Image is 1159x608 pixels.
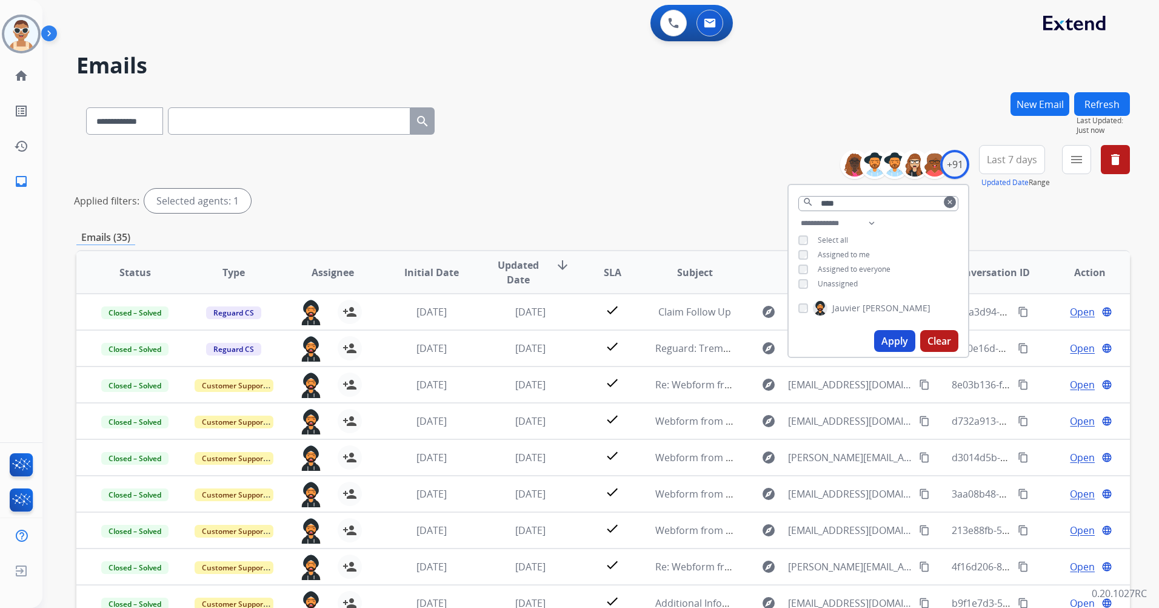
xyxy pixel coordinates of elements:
span: Webform from [EMAIL_ADDRESS][DOMAIN_NAME] on [DATE] [655,524,930,537]
span: Closed – Solved [101,343,169,356]
span: d3014d5b-6238-4db0-ae4d-3c895647fbaf [952,451,1137,464]
span: [DATE] [515,305,546,319]
mat-icon: explore [761,305,776,319]
span: Claim Follow Up [658,305,731,319]
h2: Emails [76,53,1130,78]
span: Customer Support [195,416,273,428]
span: Status [119,265,151,280]
span: Closed – Solved [101,379,169,392]
span: Open [1070,487,1095,501]
img: agent-avatar [299,555,323,580]
mat-icon: language [1101,379,1112,390]
mat-icon: delete [1108,152,1123,167]
span: 213e88fb-5554-4fed-84f4-94ea8c561ca5 [952,524,1131,537]
span: 4f16d206-815c-455e-8c0a-f8d551cca1c4 [952,560,1132,573]
span: Webform from [PERSON_NAME][EMAIL_ADDRESS][PERSON_NAME][PERSON_NAME][DOMAIN_NAME] on [DATE] [655,451,1155,464]
span: Customer Support [195,525,273,538]
img: agent-avatar [299,336,323,362]
mat-icon: search [415,114,430,129]
mat-icon: content_copy [919,488,930,499]
mat-icon: explore [761,487,776,501]
img: agent-avatar [299,445,323,471]
span: Customer Support [195,379,273,392]
span: [DATE] [515,560,546,573]
mat-icon: person_add [342,341,357,356]
span: Assignee [312,265,354,280]
mat-icon: language [1101,525,1112,536]
span: [DATE] [515,487,546,501]
mat-icon: person_add [342,305,357,319]
p: Emails (35) [76,230,135,245]
mat-icon: content_copy [1018,343,1029,354]
mat-icon: content_copy [919,379,930,390]
span: [DATE] [515,378,546,391]
span: Assigned to me [818,249,870,260]
span: Customer Support [195,488,273,501]
mat-icon: check [605,448,620,463]
span: Webform from [EMAIL_ADDRESS][DOMAIN_NAME] on [DATE] [655,414,930,428]
button: Clear [920,330,958,352]
span: Reguard CS [206,343,261,356]
mat-icon: check [605,303,620,317]
span: Just now [1077,126,1130,135]
mat-icon: language [1101,561,1112,572]
span: Jauvier [832,302,860,314]
span: 8e03b136-f162-4c6e-8e68-c071d70ee800 [952,378,1136,391]
p: 0.20.1027RC [1092,586,1147,601]
div: Selected agents: 1 [144,189,251,213]
mat-icon: person_add [342,487,357,501]
span: [DATE] [416,414,447,428]
mat-icon: language [1101,452,1112,463]
span: Closed – Solved [101,416,169,428]
mat-icon: content_copy [919,561,930,572]
mat-icon: check [605,376,620,390]
span: Last 7 days [987,157,1037,162]
span: [DATE] [416,378,447,391]
mat-icon: content_copy [919,416,930,427]
mat-icon: content_copy [1018,452,1029,463]
span: Open [1070,305,1095,319]
button: Last 7 days [979,145,1045,174]
mat-icon: content_copy [1018,525,1029,536]
span: Unassigned [818,279,858,289]
mat-icon: language [1101,488,1112,499]
span: [PERSON_NAME] [863,302,930,314]
span: [EMAIL_ADDRESS][DOMAIN_NAME] [788,523,912,538]
span: Closed – Solved [101,488,169,501]
button: New Email [1010,92,1069,116]
span: Last Updated: [1077,116,1130,126]
span: Closed – Solved [101,306,169,319]
span: Closed – Solved [101,452,169,465]
span: Re: Webform from [EMAIL_ADDRESS][DOMAIN_NAME] on [DATE] [655,378,946,391]
mat-icon: menu [1069,152,1084,167]
mat-icon: explore [761,559,776,574]
span: Select all [818,235,848,245]
mat-icon: list_alt [14,104,28,118]
button: Updated Date [981,178,1029,187]
span: Range [981,177,1050,187]
span: Assigned to everyone [818,264,890,274]
span: Open [1070,559,1095,574]
span: [DATE] [416,560,447,573]
span: Customer Support [195,561,273,574]
span: [PERSON_NAME][EMAIL_ADDRESS][PERSON_NAME][DOMAIN_NAME] [788,559,912,574]
mat-icon: check [605,521,620,536]
mat-icon: history [14,139,28,154]
button: Apply [874,330,915,352]
span: Open [1070,523,1095,538]
img: agent-avatar [299,482,323,507]
span: Subject [677,265,713,280]
span: Webform from [EMAIL_ADDRESS][DOMAIN_NAME] on [DATE] [655,487,930,501]
span: Closed – Solved [101,561,169,574]
mat-icon: explore [761,450,776,465]
mat-icon: content_copy [1018,416,1029,427]
p: Applied filters: [74,194,139,208]
span: Re: Webform from [PERSON_NAME][EMAIL_ADDRESS][PERSON_NAME][DOMAIN_NAME] on [DATE] [655,560,1097,573]
mat-icon: explore [761,377,776,392]
span: Type [222,265,245,280]
mat-icon: person_add [342,414,357,428]
mat-icon: person_add [342,559,357,574]
span: Reguard CS [206,306,261,319]
span: Initial Date [404,265,459,280]
mat-icon: clear [946,198,954,206]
